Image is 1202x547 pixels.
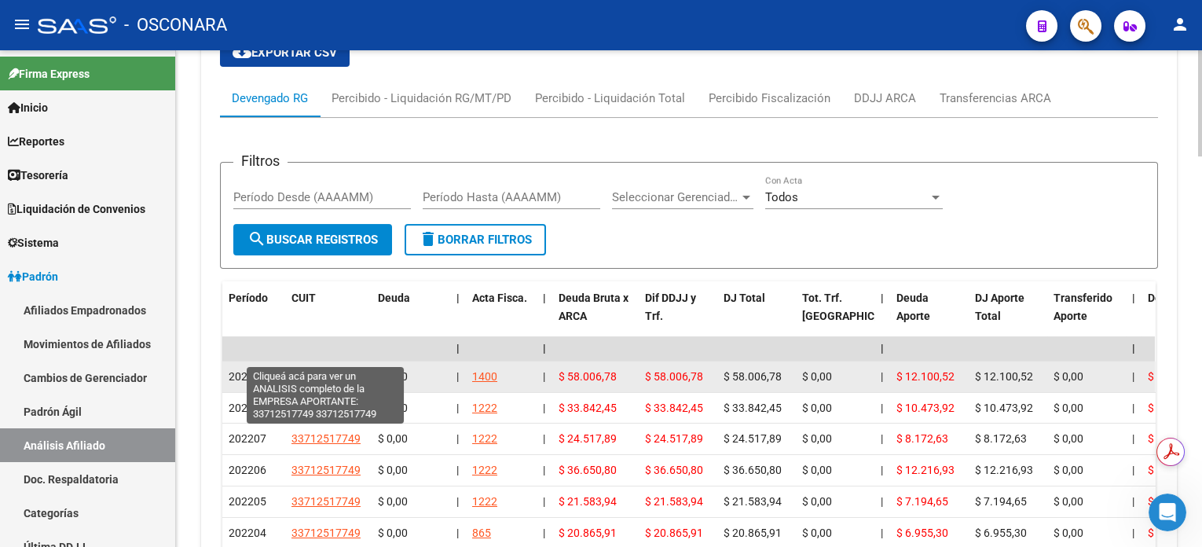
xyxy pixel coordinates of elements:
[802,495,832,508] span: $ 0,00
[247,229,266,248] mat-icon: search
[724,292,765,304] span: DJ Total
[472,399,497,417] div: 1222
[975,402,1033,414] span: $ 10.473,92
[896,464,955,476] span: $ 12.216,93
[1054,432,1083,445] span: $ 0,00
[543,402,545,414] span: |
[896,432,948,445] span: $ 8.172,63
[645,495,703,508] span: $ 21.583,94
[802,464,832,476] span: $ 0,00
[405,224,546,255] button: Borrar Filtros
[1054,370,1083,383] span: $ 0,00
[1126,281,1142,351] datatable-header-cell: |
[645,402,703,414] span: $ 33.842,45
[724,370,782,383] span: $ 58.006,78
[881,495,883,508] span: |
[233,46,337,60] span: Exportar CSV
[378,292,410,304] span: Deuda
[378,432,408,445] span: $ 0,00
[796,281,874,351] datatable-header-cell: Tot. Trf. Bruto
[419,233,532,247] span: Borrar Filtros
[1132,292,1135,304] span: |
[881,464,883,476] span: |
[378,464,408,476] span: $ 0,00
[765,190,798,204] span: Todos
[559,527,617,539] span: $ 20.865,91
[645,464,703,476] span: $ 36.650,80
[881,402,883,414] span: |
[8,99,48,116] span: Inicio
[229,464,266,476] span: 202206
[1132,495,1134,508] span: |
[724,495,782,508] span: $ 21.583,94
[229,292,268,304] span: Período
[472,430,497,448] div: 1222
[1132,527,1134,539] span: |
[975,527,1027,539] span: $ 6.955,30
[456,342,460,354] span: |
[456,495,459,508] span: |
[543,370,545,383] span: |
[8,65,90,83] span: Firma Express
[1149,494,1186,531] iframe: Intercom live chat
[535,90,685,107] div: Percibido - Liquidación Total
[285,281,372,351] datatable-header-cell: CUIT
[222,281,285,351] datatable-header-cell: Período
[233,42,251,61] mat-icon: cloud_download
[456,402,459,414] span: |
[802,432,832,445] span: $ 0,00
[1054,527,1083,539] span: $ 0,00
[1132,432,1134,445] span: |
[229,370,266,383] span: 202209
[1047,281,1126,351] datatable-header-cell: Transferido Aporte
[466,281,537,351] datatable-header-cell: Acta Fisca.
[456,292,460,304] span: |
[229,527,266,539] span: 202204
[802,370,832,383] span: $ 0,00
[543,432,545,445] span: |
[724,527,782,539] span: $ 20.865,91
[645,292,696,322] span: Dif DDJJ y Trf.
[1054,464,1083,476] span: $ 0,00
[1054,495,1083,508] span: $ 0,00
[975,432,1027,445] span: $ 8.172,63
[896,527,948,539] span: $ 6.955,30
[1132,342,1135,354] span: |
[291,292,316,304] span: CUIT
[124,8,227,42] span: - OSCONARA
[291,432,361,445] span: 33712517749
[291,527,361,539] span: 33712517749
[291,495,361,508] span: 33712517749
[881,432,883,445] span: |
[543,292,546,304] span: |
[975,495,1027,508] span: $ 7.194,65
[472,368,497,386] div: 1400
[543,342,546,354] span: |
[559,495,617,508] span: $ 21.583,94
[645,432,703,445] span: $ 24.517,89
[559,464,617,476] span: $ 36.650,80
[559,370,617,383] span: $ 58.006,78
[472,524,491,542] div: 865
[940,90,1051,107] div: Transferencias ARCA
[881,292,884,304] span: |
[419,229,438,248] mat-icon: delete
[332,90,511,107] div: Percibido - Liquidación RG/MT/PD
[802,527,832,539] span: $ 0,00
[233,150,288,172] h3: Filtros
[645,370,703,383] span: $ 58.006,78
[543,464,545,476] span: |
[8,234,59,251] span: Sistema
[291,402,361,414] span: 33712517749
[472,493,497,511] div: 1222
[645,527,703,539] span: $ 20.865,91
[13,15,31,34] mat-icon: menu
[896,292,930,322] span: Deuda Aporte
[8,167,68,184] span: Tesorería
[874,281,890,351] datatable-header-cell: |
[896,495,948,508] span: $ 7.194,65
[975,370,1033,383] span: $ 12.100,52
[543,495,545,508] span: |
[1054,402,1083,414] span: $ 0,00
[717,281,796,351] datatable-header-cell: DJ Total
